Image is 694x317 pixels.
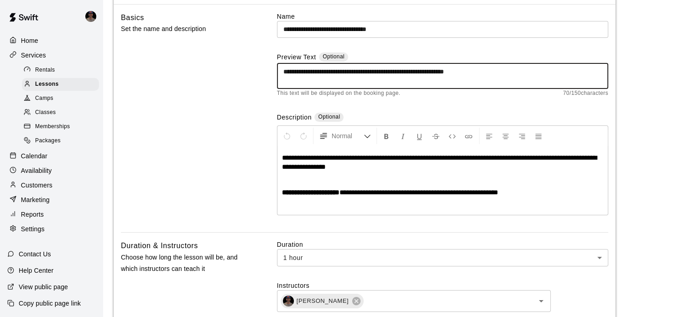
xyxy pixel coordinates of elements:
button: Format Strikethrough [428,128,444,144]
p: Reports [21,210,44,219]
a: Reports [7,208,95,221]
a: Availability [7,164,95,177]
button: Insert Code [444,128,460,144]
a: Services [7,48,95,62]
label: Preview Text [277,52,316,63]
p: Contact Us [19,249,51,259]
a: Memberships [22,120,103,134]
button: Open [535,295,548,307]
button: Format Italics [395,128,411,144]
button: Format Bold [379,128,394,144]
div: Lessons [22,78,99,91]
button: Insert Link [461,128,476,144]
p: Marketing [21,195,50,204]
span: Optional [323,53,344,60]
button: Right Align [514,128,530,144]
img: Allen Quinney [85,11,96,22]
div: Packages [22,135,99,147]
a: Camps [22,92,103,106]
p: Copy public page link [19,299,81,308]
p: Services [21,51,46,60]
label: Duration [277,240,608,249]
p: Help Center [19,266,53,275]
button: Center Align [498,128,513,144]
div: Camps [22,92,99,105]
span: Camps [35,94,53,103]
div: Allen Quinney[PERSON_NAME] [281,294,364,308]
span: Lessons [35,80,59,89]
a: Rentals [22,63,103,77]
a: Lessons [22,77,103,91]
a: Home [7,34,95,47]
a: Customers [7,178,95,192]
a: Marketing [7,193,95,207]
a: Calendar [7,149,95,163]
span: Classes [35,108,56,117]
label: Instructors [277,281,608,290]
span: Optional [318,114,340,120]
button: Undo [279,128,295,144]
span: This text will be displayed on the booking page. [277,89,401,98]
p: Set the name and description [121,23,248,35]
div: Classes [22,106,99,119]
h6: Basics [121,12,144,24]
p: Calendar [21,151,47,161]
p: Settings [21,224,45,234]
span: Memberships [35,122,70,131]
label: Name [277,12,608,21]
span: Normal [332,131,364,140]
h6: Duration & Instructors [121,240,198,252]
p: Customers [21,181,52,190]
p: View public page [19,282,68,291]
button: Format Underline [412,128,427,144]
a: Packages [22,134,103,148]
a: Settings [7,222,95,236]
button: Redo [296,128,311,144]
p: Choose how long the lesson will be, and which instructors can teach it [121,252,248,275]
label: Description [277,113,312,123]
span: 70 / 150 characters [563,89,608,98]
div: Allen Quinney [83,7,103,26]
button: Formatting Options [315,128,375,144]
div: Rentals [22,64,99,77]
button: Justify Align [531,128,546,144]
a: Classes [22,106,103,120]
p: Availability [21,166,52,175]
span: [PERSON_NAME] [291,296,354,306]
div: Memberships [22,120,99,133]
div: 1 hour [277,249,608,266]
p: Home [21,36,38,45]
button: Left Align [481,128,497,144]
span: Packages [35,136,61,146]
img: Allen Quinney [283,296,294,307]
span: Rentals [35,66,55,75]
